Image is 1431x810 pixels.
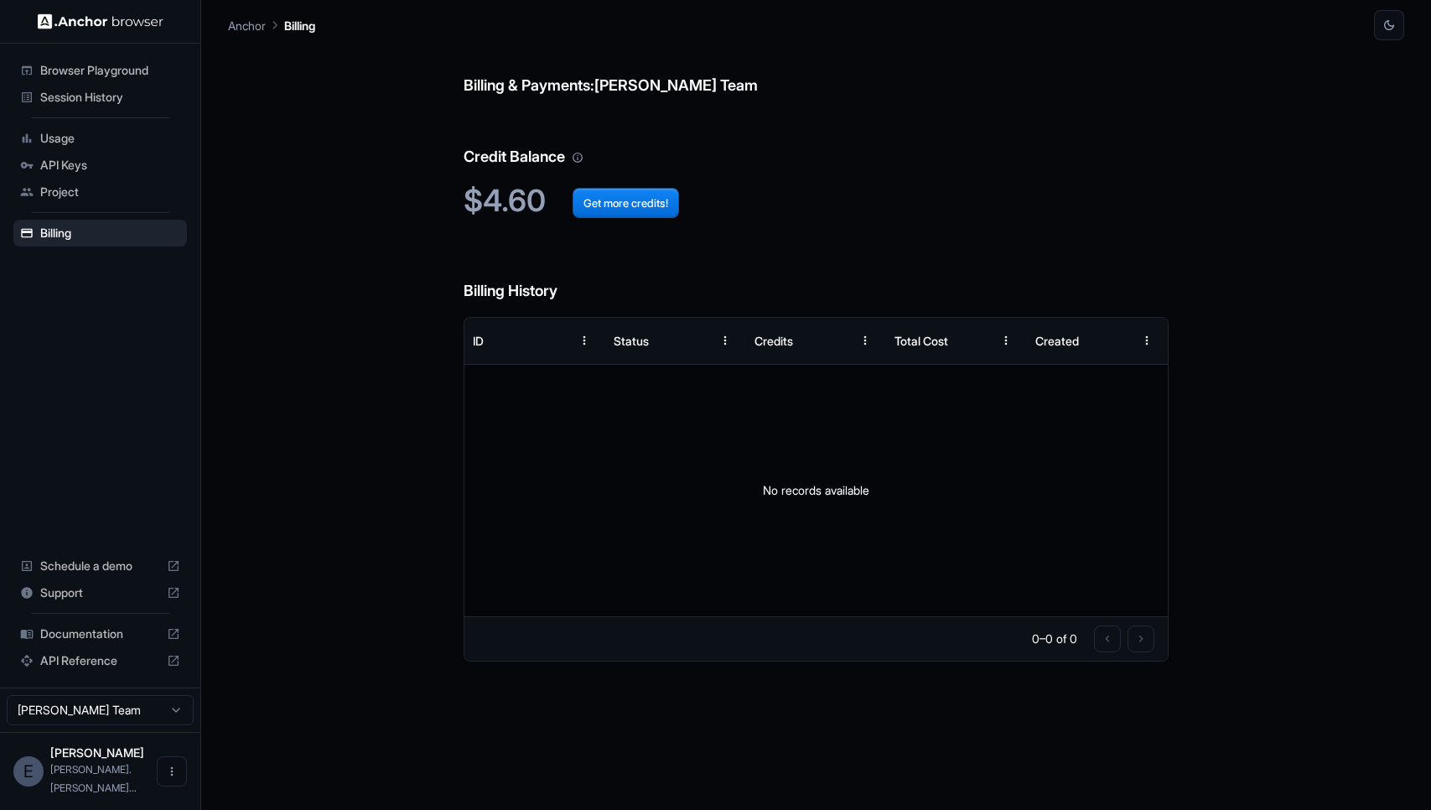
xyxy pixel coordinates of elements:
h2: $4.60 [464,183,1169,219]
svg: Your credit balance will be consumed as you use the API. Visit the usage page to view a breakdown... [572,152,583,164]
div: Session History [13,84,187,111]
button: Sort [961,325,991,356]
p: Billing [284,17,315,34]
span: eric.n.fondren@gmail.com [50,763,137,794]
span: Schedule a demo [40,558,160,574]
div: Created [1035,334,1079,348]
span: Documentation [40,626,160,642]
span: Browser Playground [40,62,180,79]
button: Get more credits! [573,188,679,218]
p: 0–0 of 0 [1032,631,1077,647]
div: Project [13,179,187,205]
span: Eric Fondren [50,745,144,760]
div: ID [473,334,484,348]
span: Project [40,184,180,200]
nav: breadcrumb [228,16,315,34]
button: Menu [710,325,740,356]
div: Total Cost [894,334,948,348]
img: Anchor Logo [38,13,163,29]
span: Session History [40,89,180,106]
div: E [13,756,44,787]
button: Sort [680,325,710,356]
div: Status [614,334,649,348]
div: API Reference [13,647,187,674]
span: Billing [40,225,180,241]
button: Menu [1132,325,1162,356]
button: Open menu [157,756,187,787]
div: Support [13,579,187,606]
div: No records available [464,365,1169,616]
h6: Billing & Payments: [PERSON_NAME] Team [464,40,1169,98]
span: Usage [40,130,180,147]
p: Anchor [228,17,266,34]
button: Menu [850,325,880,356]
div: Documentation [13,620,187,647]
button: Sort [539,325,569,356]
div: Usage [13,125,187,152]
button: Sort [1102,325,1132,356]
div: Schedule a demo [13,553,187,579]
span: Support [40,584,160,601]
span: API Keys [40,157,180,174]
div: Credits [754,334,793,348]
span: API Reference [40,652,160,669]
button: Menu [569,325,599,356]
button: Sort [820,325,850,356]
h6: Credit Balance [464,112,1169,169]
h6: Billing History [464,246,1169,304]
div: API Keys [13,152,187,179]
button: Menu [991,325,1021,356]
div: Browser Playground [13,57,187,84]
div: Billing [13,220,187,247]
